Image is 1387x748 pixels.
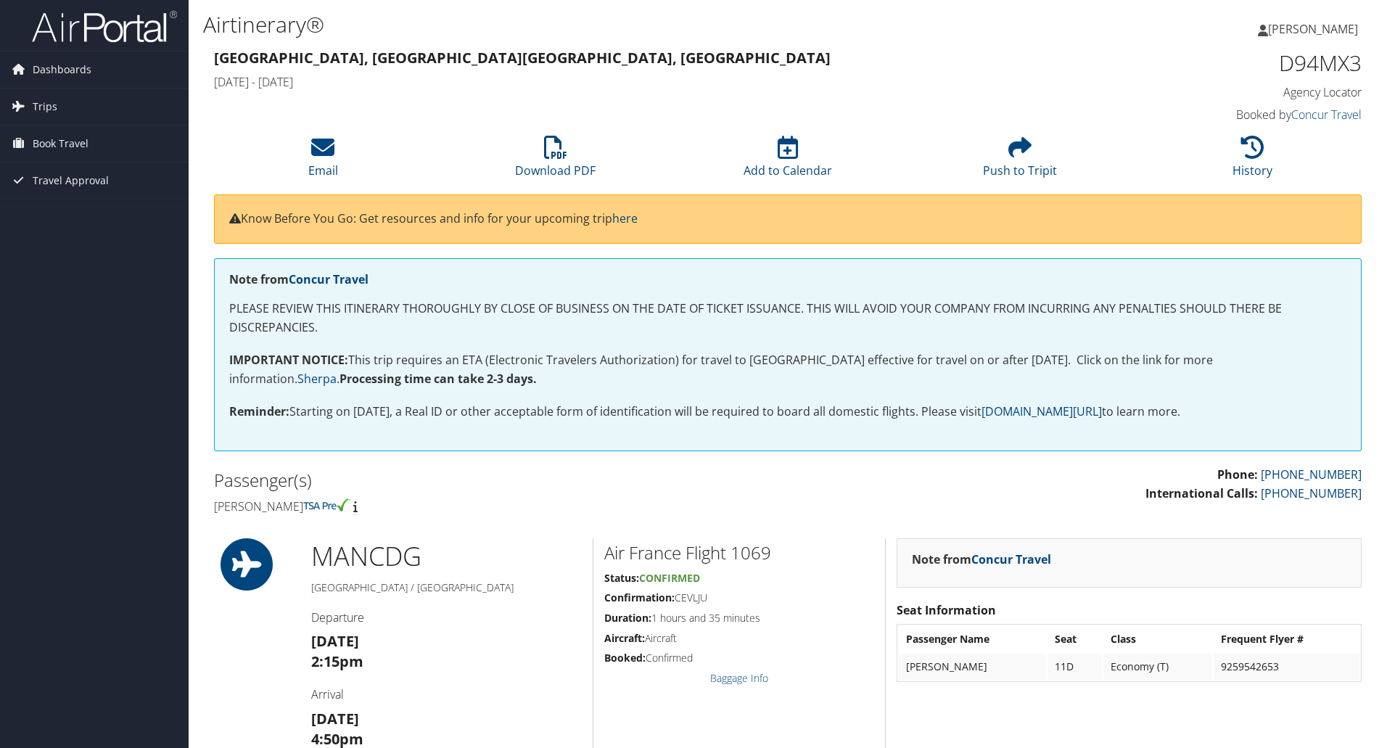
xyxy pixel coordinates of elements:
[604,631,874,646] h5: Aircraft
[229,352,348,368] strong: IMPORTANT NOTICE:
[899,626,1046,652] th: Passenger Name
[639,571,700,585] span: Confirmed
[33,89,57,125] span: Trips
[604,571,639,585] strong: Status:
[229,271,369,287] strong: Note from
[1091,84,1362,100] h4: Agency Locator
[604,591,874,605] h5: CEVLJU
[311,686,582,702] h4: Arrival
[1091,48,1362,78] h1: D94MX3
[1091,107,1362,123] h4: Booked by
[1103,654,1212,680] td: Economy (T)
[33,126,89,162] span: Book Travel
[33,52,91,88] span: Dashboards
[1291,107,1362,123] a: Concur Travel
[1258,7,1372,51] a: [PERSON_NAME]
[1261,467,1362,482] a: [PHONE_NUMBER]
[981,403,1102,419] a: [DOMAIN_NAME][URL]
[229,403,1346,422] p: Starting on [DATE], a Real ID or other acceptable form of identification will be required to boar...
[229,300,1346,337] p: PLEASE REVIEW THIS ITINERARY THOROUGHLY BY CLOSE OF BUSINESS ON THE DATE OF TICKET ISSUANCE. THIS...
[311,652,363,671] strong: 2:15pm
[311,609,582,625] h4: Departure
[303,498,350,511] img: tsa-precheck.png
[897,602,996,618] strong: Seat Information
[612,210,638,226] a: here
[604,541,874,565] h2: Air France Flight 1069
[214,48,831,67] strong: [GEOGRAPHIC_DATA], [GEOGRAPHIC_DATA] [GEOGRAPHIC_DATA], [GEOGRAPHIC_DATA]
[289,271,369,287] a: Concur Travel
[604,651,646,665] strong: Booked:
[1214,654,1359,680] td: 9259542653
[1217,467,1258,482] strong: Phone:
[203,9,983,40] h1: Airtinerary®
[515,144,596,178] a: Download PDF
[971,551,1051,567] a: Concur Travel
[33,163,109,199] span: Travel Approval
[1261,485,1362,501] a: [PHONE_NUMBER]
[1103,626,1212,652] th: Class
[1145,485,1258,501] strong: International Calls:
[983,144,1057,178] a: Push to Tripit
[311,631,359,651] strong: [DATE]
[214,74,1069,90] h4: [DATE] - [DATE]
[229,351,1346,388] p: This trip requires an ETA (Electronic Travelers Authorization) for travel to [GEOGRAPHIC_DATA] ef...
[229,403,289,419] strong: Reminder:
[604,631,645,645] strong: Aircraft:
[214,468,777,493] h2: Passenger(s)
[604,591,675,604] strong: Confirmation:
[32,9,177,44] img: airportal-logo.png
[604,651,874,665] h5: Confirmed
[604,611,874,625] h5: 1 hours and 35 minutes
[229,210,1346,229] p: Know Before You Go: Get resources and info for your upcoming trip
[308,144,338,178] a: Email
[912,551,1051,567] strong: Note from
[1214,626,1359,652] th: Frequent Flyer #
[1268,21,1358,37] span: [PERSON_NAME]
[311,580,582,595] h5: [GEOGRAPHIC_DATA] / [GEOGRAPHIC_DATA]
[899,654,1046,680] td: [PERSON_NAME]
[297,371,337,387] a: Sherpa
[214,498,777,514] h4: [PERSON_NAME]
[1048,654,1102,680] td: 11D
[710,671,768,685] a: Baggage Info
[339,371,537,387] strong: Processing time can take 2-3 days.
[604,611,651,625] strong: Duration:
[1232,144,1272,178] a: History
[1048,626,1102,652] th: Seat
[311,709,359,728] strong: [DATE]
[744,144,832,178] a: Add to Calendar
[311,538,582,575] h1: MAN CDG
